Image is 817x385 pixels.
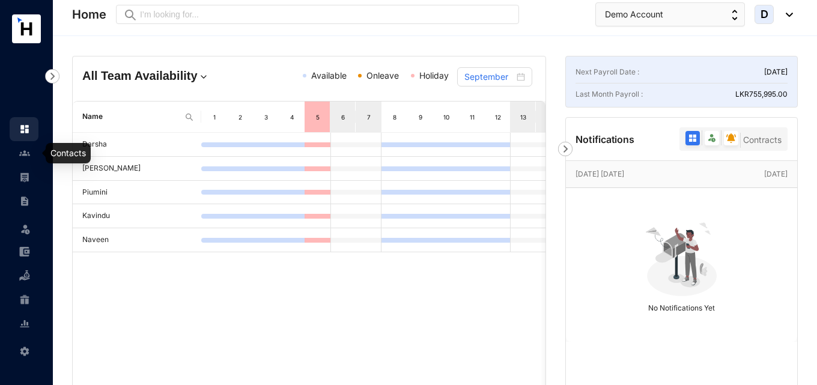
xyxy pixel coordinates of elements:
[140,8,512,21] input: I’m looking for...
[10,189,38,213] li: Contracts
[19,318,30,329] img: report-unselected.e6a6b4230fc7da01f883.svg
[73,181,201,205] td: Piumini
[10,264,38,288] li: Loan
[576,299,788,314] p: No Notifications Yet
[73,157,201,181] td: [PERSON_NAME]
[19,172,30,183] img: payroll-unselected.b590312f920e76f0c668.svg
[743,135,782,145] span: Contracts
[210,111,220,123] div: 1
[493,111,503,123] div: 12
[761,9,768,20] span: D
[732,10,738,20] img: up-down-arrow.74152d26bf9780fbf563ca9c90304185.svg
[764,66,788,78] p: [DATE]
[10,117,38,141] li: Home
[576,66,639,78] p: Next Payroll Date :
[390,111,400,123] div: 8
[366,70,399,80] span: Onleave
[338,111,348,123] div: 6
[640,216,723,299] img: no-notification-yet.99f61bb71409b19b567a5111f7a484a1.svg
[419,70,449,80] span: Holiday
[312,111,323,123] div: 5
[735,88,788,100] p: LKR 755,995.00
[19,148,30,159] img: people-unselected.118708e94b43a90eceab.svg
[10,312,38,336] li: Reports
[10,288,38,312] li: Gratuity
[688,133,697,143] img: filter-all-active.b2ddab8b6ac4e993c5f19a95c6f397f4.svg
[19,246,30,257] img: expense-unselected.2edcf0507c847f3e9e96.svg
[198,71,210,83] img: dropdown.780994ddfa97fca24b89f58b1de131fa.svg
[311,70,347,80] span: Available
[605,8,663,21] span: Demo Account
[726,133,736,143] img: filter-reminder.7bd594460dfc183a5d70274ebda095bc.svg
[595,2,745,26] button: Demo Account
[566,161,797,187] div: [DATE] [DATE][DATE]
[10,141,38,165] li: Contacts
[558,142,573,156] img: nav-icon-right.af6afadce00d159da59955279c43614e.svg
[518,111,528,123] div: 13
[72,6,106,23] p: Home
[287,111,297,123] div: 4
[235,111,246,123] div: 2
[261,111,272,123] div: 3
[10,165,38,189] li: Payroll
[576,168,764,180] p: [DATE] [DATE]
[442,111,452,123] div: 10
[464,70,514,83] input: Select month
[19,223,31,235] img: leave-unselected.2934df6273408c3f84d9.svg
[82,67,233,84] h4: All Team Availability
[19,196,30,207] img: contract-unselected.99e2b2107c0a7dd48938.svg
[544,111,554,123] div: 14
[576,132,634,147] p: Notifications
[45,69,59,83] img: nav-icon-right.af6afadce00d159da59955279c43614e.svg
[73,228,201,252] td: Naveen
[73,133,201,157] td: Darsha
[184,112,194,122] img: search.8ce656024d3affaeffe32e5b30621cb7.svg
[576,88,643,100] p: Last Month Payroll :
[73,204,201,228] td: Kavindu
[19,346,30,357] img: settings-unselected.1febfda315e6e19643a1.svg
[82,111,180,123] span: Name
[19,294,30,305] img: gratuity-unselected.a8c340787eea3cf492d7.svg
[416,111,426,123] div: 9
[707,133,717,143] img: filter-leave.335d97c0ea4a0c612d9facb82607b77b.svg
[467,111,478,123] div: 11
[364,111,374,123] div: 7
[10,240,38,264] li: Expenses
[764,168,788,180] p: [DATE]
[780,13,793,17] img: dropdown-black.8e83cc76930a90b1a4fdb6d089b7bf3a.svg
[19,270,30,281] img: loan-unselected.d74d20a04637f2d15ab5.svg
[19,124,30,135] img: home.c6720e0a13eba0172344.svg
